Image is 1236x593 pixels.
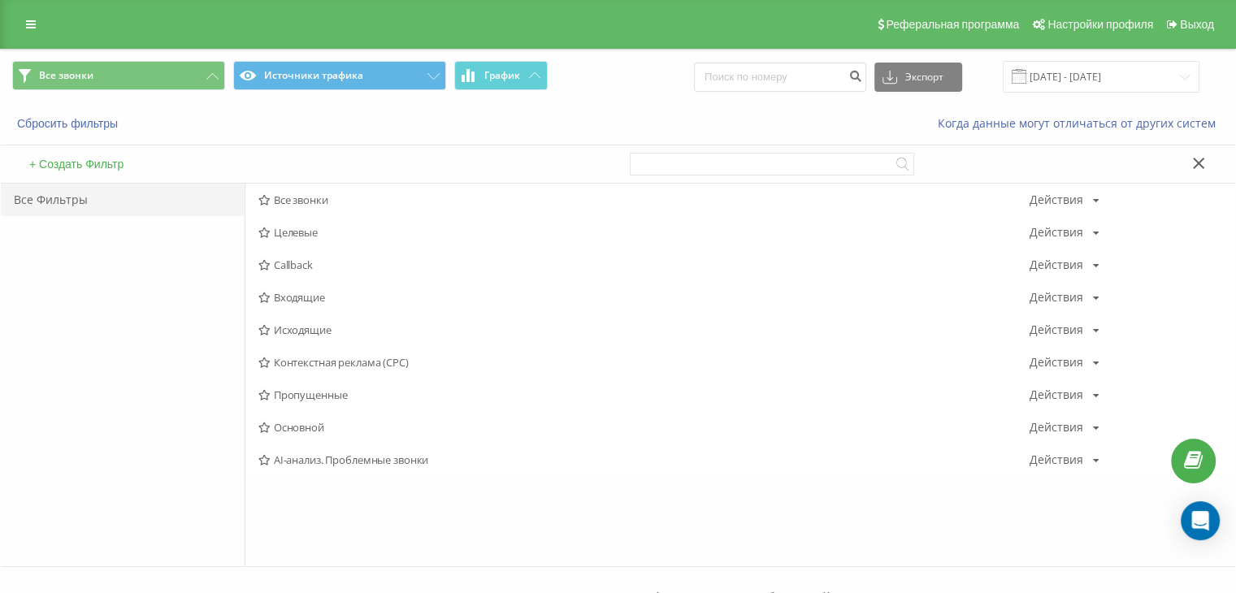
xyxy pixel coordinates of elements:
input: Поиск по номеру [694,63,866,92]
div: Все Фильтры [1,184,245,216]
span: Выход [1180,18,1214,31]
span: Все звонки [258,194,1030,206]
div: Действия [1030,422,1083,433]
button: График [454,61,548,90]
span: Исходящие [258,324,1030,335]
span: Все звонки [39,69,93,82]
span: AI-анализ. Проблемные звонки [258,454,1030,465]
span: Пропущенные [258,389,1030,400]
span: Реферальная программа [886,18,1019,31]
span: Основной [258,422,1030,433]
button: Сбросить фильтры [12,116,126,131]
button: + Создать Фильтр [24,157,128,171]
span: График [484,70,520,81]
div: Действия [1030,259,1083,271]
button: Все звонки [12,61,225,90]
button: Источники трафика [233,61,446,90]
div: Действия [1030,454,1083,465]
button: Экспорт [874,63,962,92]
span: Входящие [258,292,1030,303]
span: Контекстная реклама (CPC) [258,357,1030,368]
div: Действия [1030,227,1083,238]
div: Open Intercom Messenger [1181,501,1220,540]
div: Действия [1030,389,1083,400]
div: Действия [1030,324,1083,335]
div: Действия [1030,292,1083,303]
button: Закрыть [1187,156,1211,173]
span: Callback [258,259,1030,271]
span: Целевые [258,227,1030,238]
div: Действия [1030,357,1083,368]
div: Действия [1030,194,1083,206]
a: Когда данные могут отличаться от других систем [938,115,1224,131]
span: Настройки профиля [1047,18,1153,31]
